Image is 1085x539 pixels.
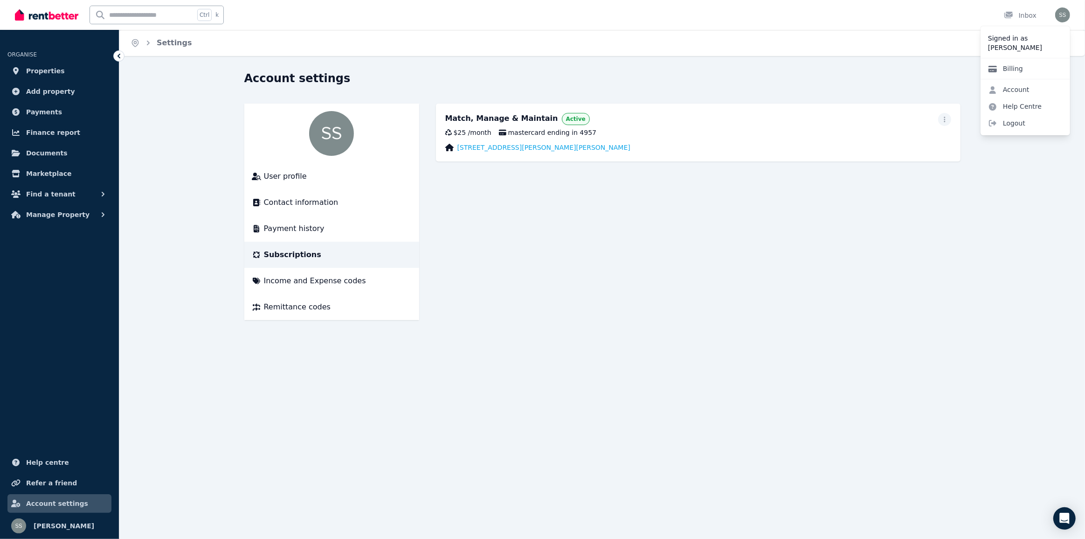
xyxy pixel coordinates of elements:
[7,494,111,513] a: Account settings
[26,127,80,138] span: Finance report
[215,11,219,19] span: k
[7,205,111,224] button: Manage Property
[445,128,491,137] div: $25 / month
[244,71,351,86] h1: Account settings
[252,171,412,182] a: User profile
[499,128,596,137] span: mastercard ending in 4957
[981,115,1070,132] span: Logout
[264,301,331,313] span: Remittance codes
[264,223,325,234] span: Payment history
[981,81,1037,98] a: Account
[981,60,1030,77] a: Billing
[26,498,88,509] span: Account settings
[309,111,354,156] img: Stephen Scott-Young
[1004,11,1037,20] div: Inbox
[457,143,630,152] a: [STREET_ADDRESS][PERSON_NAME][PERSON_NAME]
[7,103,111,121] a: Payments
[119,30,203,56] nav: Breadcrumb
[7,185,111,203] button: Find a tenant
[252,223,412,234] a: Payment history
[264,197,339,208] span: Contact information
[26,457,69,468] span: Help centre
[445,113,558,125] div: Match, Manage & Maintain
[7,51,37,58] span: ORGANISE
[7,474,111,492] a: Refer a friend
[26,168,71,179] span: Marketplace
[7,123,111,142] a: Finance report
[264,249,321,260] span: Subscriptions
[15,8,78,22] img: RentBetter
[26,106,62,118] span: Payments
[981,98,1049,115] a: Help Centre
[34,520,94,532] span: [PERSON_NAME]
[26,86,75,97] span: Add property
[7,62,111,80] a: Properties
[26,147,68,159] span: Documents
[197,9,212,21] span: Ctrl
[566,115,586,123] span: Active
[7,82,111,101] a: Add property
[26,65,65,77] span: Properties
[157,38,192,47] a: Settings
[1055,7,1070,22] img: Stephen Scott-Young
[26,189,76,200] span: Find a tenant
[26,477,77,489] span: Refer a friend
[26,209,90,220] span: Manage Property
[988,43,1063,52] p: [PERSON_NAME]
[1053,507,1076,530] div: Open Intercom Messenger
[264,275,366,287] span: Income and Expense codes
[988,34,1063,43] p: Signed in as
[7,164,111,183] a: Marketplace
[252,275,412,287] a: Income and Expense codes
[252,301,412,313] a: Remittance codes
[11,518,26,533] img: Stephen Scott-Young
[252,249,412,260] a: Subscriptions
[252,197,412,208] a: Contact information
[264,171,307,182] span: User profile
[7,453,111,472] a: Help centre
[7,144,111,162] a: Documents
